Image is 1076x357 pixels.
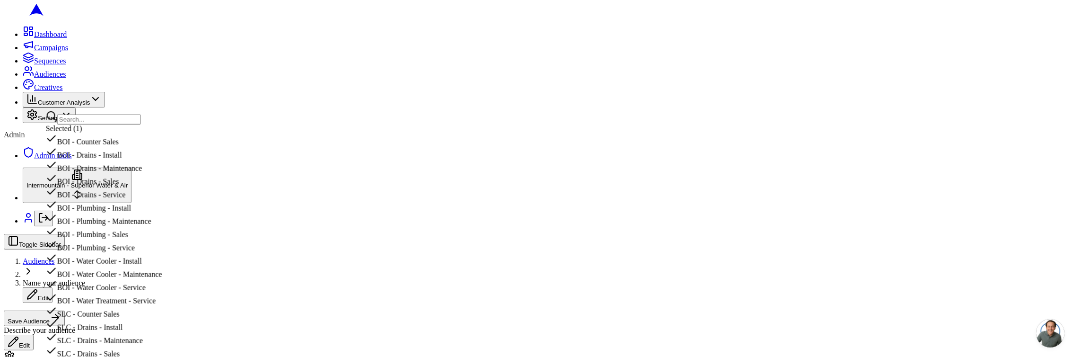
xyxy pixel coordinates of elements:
[34,211,53,226] button: Log out
[19,241,61,248] span: Toggle Sidebar
[19,342,30,349] span: Edit
[46,305,164,319] div: SLC - Counter Sales
[4,234,65,250] button: Toggle Sidebar
[46,199,164,213] div: BOI - Plumbing - Install
[46,125,164,133] div: Selected ( 1 )
[46,332,164,345] div: SLC - Drains - Maintenance
[23,257,55,265] a: Audiences
[4,326,75,334] span: Describe your audience
[46,160,164,173] div: BOI - Drains - Maintenance
[23,57,66,65] a: Sequences
[4,311,65,326] button: Save Audience
[46,319,164,332] div: SLC - Drains - Install
[34,83,62,91] span: Creatives
[4,131,1072,139] div: Admin
[46,186,164,199] div: BOI - Drains - Service
[23,152,72,160] a: Admin tools
[34,70,66,78] span: Audiences
[23,30,67,38] a: Dashboard
[23,287,52,303] button: Edit
[46,239,164,252] div: BOI - Plumbing - Service
[46,213,164,226] div: BOI - Plumbing - Maintenance
[38,99,90,106] span: Customer Analysis
[46,226,164,239] div: BOI - Plumbing - Sales
[38,295,49,302] span: Edit
[4,257,1072,303] nav: breadcrumb
[34,30,67,38] span: Dashboard
[46,173,164,186] div: BOI - Drains - Sales
[4,335,34,350] button: Edit
[34,57,66,65] span: Sequences
[23,92,105,107] button: Customer Analysis
[34,44,68,52] span: Campaigns
[1036,319,1065,348] a: Open chat
[46,266,164,279] div: BOI - Water Cooler - Maintenance
[23,44,68,52] a: Campaigns
[46,252,164,266] div: BOI - Water Cooler - Install
[57,115,141,125] input: Search...
[46,279,164,292] div: BOI - Water Cooler - Service
[23,168,131,203] button: Intermountain - Superior Water & Air
[46,292,164,305] div: BOI - Water Treatment - Service
[34,152,72,160] span: Admin tools
[46,146,164,160] div: BOI - Drains - Install
[23,70,66,78] a: Audiences
[23,83,62,91] a: Creatives
[38,115,61,122] span: Settings
[46,133,164,146] div: BOI - Counter Sales
[23,279,85,287] span: Name your audience
[26,182,128,189] span: Intermountain - Superior Water & Air
[23,107,76,123] button: Settings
